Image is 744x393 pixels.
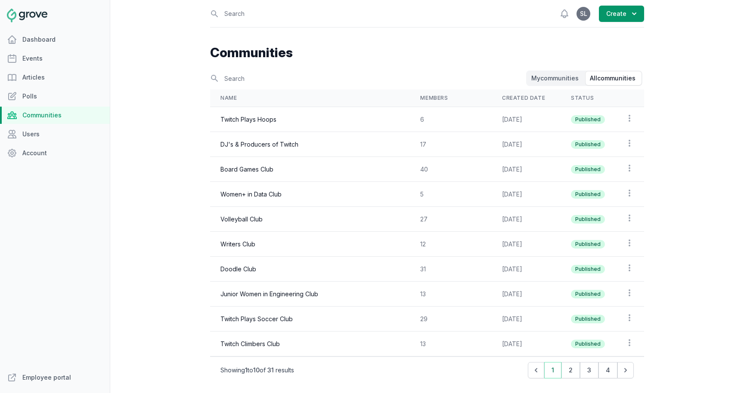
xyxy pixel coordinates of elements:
[410,207,492,232] td: 27
[571,240,605,249] span: Published
[210,282,410,307] td: Junior Women in Engineering Club
[599,6,644,22] button: Create
[210,89,410,107] th: Name
[410,107,492,132] td: 6
[7,9,47,22] img: Grove
[410,307,492,332] td: 29
[210,45,644,60] h1: Communities
[571,265,605,273] span: Published
[492,257,561,282] td: [DATE]
[410,89,492,107] th: Members
[571,290,605,298] span: Published
[492,332,561,356] td: [DATE]
[580,11,587,17] span: SL
[571,165,605,174] span: Published
[210,107,410,132] td: Twitch Plays Hoops
[210,207,410,232] td: Volleyball Club
[253,366,260,374] span: 10
[210,257,410,282] td: Doodle Club
[527,71,585,85] button: Mycommunities
[492,282,561,307] td: [DATE]
[492,207,561,232] td: [DATE]
[492,182,561,207] td: [DATE]
[492,107,561,132] td: [DATE]
[571,340,605,348] span: Published
[410,182,492,207] td: 5
[410,232,492,257] td: 12
[492,232,561,257] td: [DATE]
[410,332,492,356] td: 13
[492,157,561,182] td: [DATE]
[267,366,274,374] span: 31
[561,89,615,107] th: Status
[571,215,605,224] span: Published
[586,71,642,85] button: Allcommunities
[571,115,605,124] span: Published
[590,74,635,83] span: All communities
[410,282,492,307] td: 13
[561,362,580,378] button: 2
[210,232,410,257] td: Writers Club
[580,362,598,378] button: 3
[210,157,410,182] td: Board Games Club
[571,140,605,149] span: Published
[210,332,410,356] td: Twitch Climbers Club
[544,362,561,378] button: 1
[210,71,524,86] input: Search
[571,190,605,199] span: Published
[220,366,294,375] p: Showing to of results
[577,7,590,21] button: SL
[528,362,634,378] nav: Pagination
[410,132,492,157] td: 17
[492,132,561,157] td: [DATE]
[210,307,410,332] td: Twitch Plays Soccer Club
[245,366,248,374] span: 1
[210,132,410,157] td: DJ's & Producers of Twitch
[571,315,605,323] span: Published
[410,157,492,182] td: 40
[210,182,410,207] td: Women+ in Data Club
[531,74,579,83] span: My communities
[410,257,492,282] td: 31
[598,362,617,378] button: 4
[492,89,561,107] th: Created date
[492,307,561,332] td: [DATE]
